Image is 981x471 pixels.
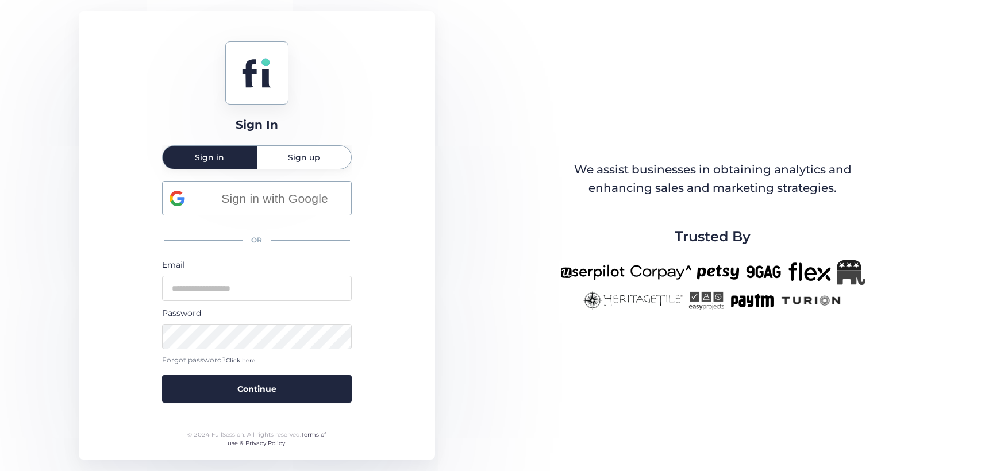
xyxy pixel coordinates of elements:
div: OR [162,228,352,253]
span: Click here [226,357,255,364]
span: Sign up [288,153,320,161]
img: corpay-new.png [630,260,691,285]
img: Republicanlogo-bw.png [837,260,865,285]
div: © 2024 FullSession. All rights reserved. [182,430,331,448]
span: Sign in with Google [206,189,344,208]
img: paytm-new.png [730,291,774,310]
img: turion-new.png [780,291,842,310]
span: Trusted By [675,226,751,248]
div: Forgot password? [162,355,352,366]
img: petsy-new.png [697,260,739,285]
span: Sign in [195,153,224,161]
span: Continue [237,383,276,395]
div: Sign In [236,116,278,134]
img: easyprojects-new.png [688,291,724,310]
div: We assist businesses in obtaining analytics and enhancing sales and marketing strategies. [561,161,864,197]
button: Continue [162,375,352,403]
div: Email [162,258,352,271]
img: flex-new.png [788,260,831,285]
img: 9gag-new.png [745,260,783,285]
div: Password [162,307,352,319]
img: heritagetile-new.png [583,291,683,310]
img: userpilot-new.png [560,260,625,285]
